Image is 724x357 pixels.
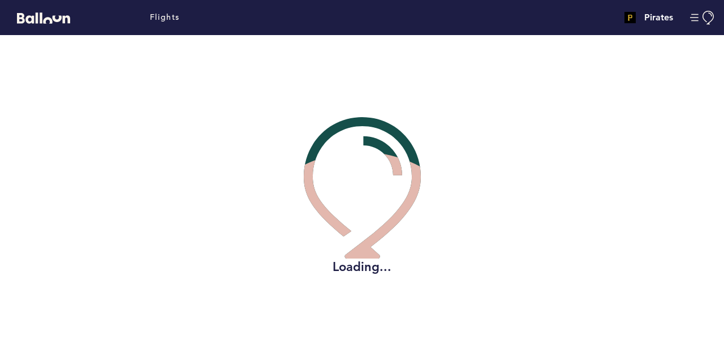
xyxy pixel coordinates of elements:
a: Balloon [8,11,70,23]
h2: Loading... [304,259,421,276]
button: Manage Account [690,11,716,25]
svg: Balloon [17,12,70,24]
h4: Pirates [644,11,673,24]
a: Flights [150,11,180,24]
